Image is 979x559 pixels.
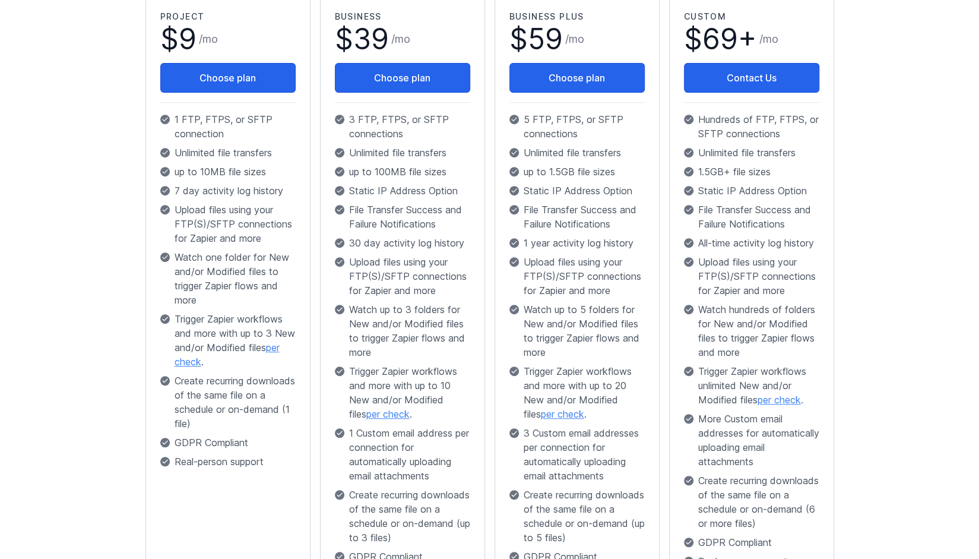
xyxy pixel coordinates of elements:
p: 1 year activity log history [509,236,645,250]
p: 3 FTP, FTPS, or SFTP connections [335,112,470,141]
p: Watch one folder for New and/or Modified files to trigger Zapier flows and more [160,250,296,307]
p: Upload files using your FTP(S)/SFTP connections for Zapier and more [509,255,645,298]
span: 69+ [702,21,757,56]
p: 3 Custom email addresses per connection for automatically uploading email attachments [509,426,645,483]
p: Create recurring downloads of the same file on a schedule or on-demand (6 or more files) [684,473,819,530]
p: Static IP Address Option [335,184,470,198]
p: All-time activity log history [684,236,819,250]
span: Trigger Zapier workflows and more with up to 20 New and/or Modified files . [524,364,645,421]
p: Watch up to 3 folders for New and/or Modified files to trigger Zapier flows and more [335,302,470,359]
a: Contact Us [684,63,819,93]
a: per check [366,408,410,420]
span: 39 [353,21,389,56]
span: 59 [528,21,563,56]
a: per check [175,342,280,368]
span: Trigger Zapier workflows and more with up to 10 New and/or Modified files . [349,364,470,421]
p: Watch up to 5 folders for New and/or Modified files to trigger Zapier flows and more [509,302,645,359]
span: / [565,31,584,48]
span: $ [684,25,757,53]
p: File Transfer Success and Failure Notifications [335,203,470,231]
span: $ [335,25,389,53]
p: More Custom email addresses for automatically uploading email attachments [684,412,819,469]
button: Choose plan [509,63,645,93]
p: Create recurring downloads of the same file on a schedule or on-demand (up to 3 files) [335,488,470,545]
button: Choose plan [335,63,470,93]
span: 9 [179,21,197,56]
iframe: Drift Widget Chat Controller [920,500,965,545]
p: Static IP Address Option [684,184,819,198]
p: up to 10MB file sizes [160,165,296,179]
a: per check [541,408,584,420]
p: up to 100MB file sizes [335,165,470,179]
span: mo [395,33,410,45]
p: up to 1.5GB file sizes [509,165,645,179]
p: File Transfer Success and Failure Notifications [509,203,645,231]
p: Upload files using your FTP(S)/SFTP connections for Zapier and more [160,203,296,245]
a: per check [758,394,801,406]
span: / [759,31,778,48]
p: Unlimited file transfers [509,146,645,160]
span: mo [763,33,778,45]
p: Static IP Address Option [509,184,645,198]
p: Upload files using your FTP(S)/SFTP connections for Zapier and more [684,255,819,298]
span: $ [160,25,197,53]
p: File Transfer Success and Failure Notifications [684,203,819,231]
p: 1 FTP, FTPS, or SFTP connection [160,112,296,141]
p: Unlimited file transfers [335,146,470,160]
p: Upload files using your FTP(S)/SFTP connections for Zapier and more [335,255,470,298]
p: Watch hundreds of folders for New and/or Modified files to trigger Zapier flows and more [684,302,819,359]
p: Unlimited file transfers [160,146,296,160]
p: Create recurring downloads of the same file on a schedule or on-demand (1 file) [160,374,296,431]
h2: Project [160,11,296,23]
h2: Business Plus [509,11,645,23]
p: GDPR Compliant [684,535,819,549]
p: 5 FTP, FTPS, or SFTP connections [509,112,645,141]
span: mo [202,33,218,45]
h2: Custom [684,11,819,23]
span: Trigger Zapier workflows unlimited New and/or Modified files . [698,364,819,407]
p: 1 Custom email address per connection for automatically uploading email attachments [335,426,470,483]
span: / [391,31,410,48]
p: Hundreds of FTP, FTPS, or SFTP connections [684,112,819,141]
span: / [199,31,218,48]
p: 1.5GB+ file sizes [684,165,819,179]
h2: Business [335,11,470,23]
span: Trigger Zapier workflows and more with up to 3 New and/or Modified files . [175,312,296,369]
p: Unlimited file transfers [684,146,819,160]
p: GDPR Compliant [160,435,296,450]
p: Create recurring downloads of the same file on a schedule or on-demand (up to 5 files) [509,488,645,545]
p: 30 day activity log history [335,236,470,250]
button: Choose plan [160,63,296,93]
p: Real-person support [160,454,296,469]
span: $ [509,25,563,53]
p: 7 day activity log history [160,184,296,198]
span: mo [569,33,584,45]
